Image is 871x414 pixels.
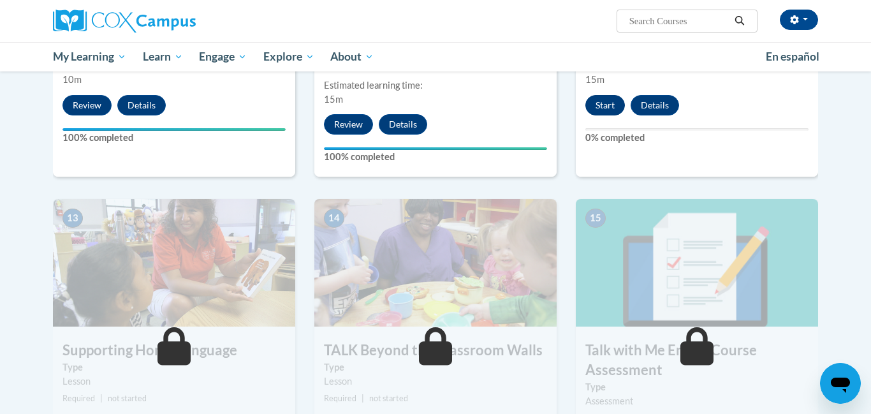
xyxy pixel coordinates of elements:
[62,360,286,374] label: Type
[53,10,295,33] a: Cox Campus
[362,394,364,403] span: |
[324,147,547,150] div: Your progress
[135,42,191,71] a: Learn
[766,50,819,63] span: En español
[53,341,295,360] h3: Supporting Home Language
[585,131,809,145] label: 0% completed
[199,49,247,64] span: Engage
[820,363,861,404] iframe: Button to launch messaging window
[263,49,314,64] span: Explore
[323,42,383,71] a: About
[780,10,818,30] button: Account Settings
[255,42,323,71] a: Explore
[108,394,147,403] span: not started
[34,42,837,71] div: Main menu
[631,95,679,115] button: Details
[324,150,547,164] label: 100% completed
[324,94,343,105] span: 15m
[45,42,135,71] a: My Learning
[314,199,557,327] img: Course Image
[369,394,408,403] span: not started
[191,42,255,71] a: Engage
[117,95,166,115] button: Details
[324,360,547,374] label: Type
[62,209,83,228] span: 13
[143,49,183,64] span: Learn
[379,114,427,135] button: Details
[324,374,547,388] div: Lesson
[324,394,356,403] span: Required
[53,10,196,33] img: Cox Campus
[314,341,557,360] h3: TALK Beyond the Classroom Walls
[62,131,286,145] label: 100% completed
[585,380,809,394] label: Type
[585,394,809,408] div: Assessment
[730,13,749,29] button: Search
[585,95,625,115] button: Start
[330,49,374,64] span: About
[585,209,606,228] span: 15
[758,43,828,70] a: En español
[628,13,730,29] input: Search Courses
[324,209,344,228] span: 14
[585,74,604,85] span: 15m
[62,95,112,115] button: Review
[62,374,286,388] div: Lesson
[53,49,126,64] span: My Learning
[324,114,373,135] button: Review
[62,394,95,403] span: Required
[62,128,286,131] div: Your progress
[53,199,295,327] img: Course Image
[576,199,818,327] img: Course Image
[100,394,103,403] span: |
[324,78,547,92] div: Estimated learning time:
[576,341,818,380] h3: Talk with Me End of Course Assessment
[62,74,82,85] span: 10m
